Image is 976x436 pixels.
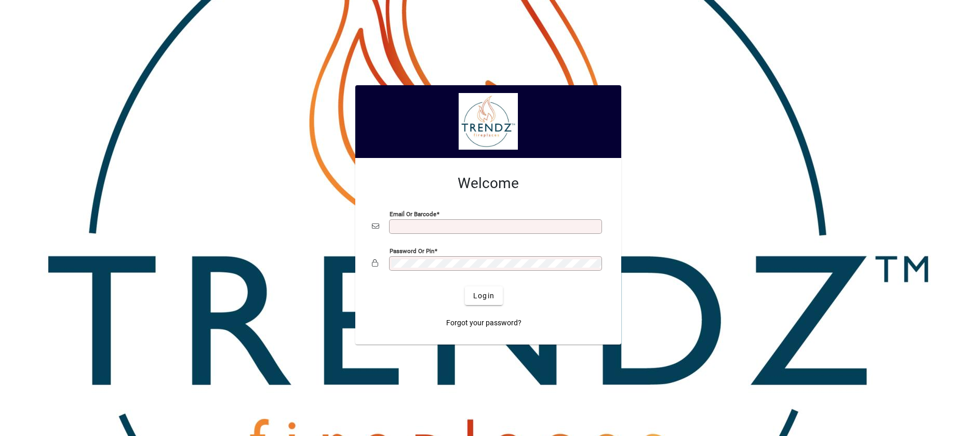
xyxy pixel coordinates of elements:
h2: Welcome [372,175,605,192]
mat-label: Email or Barcode [390,210,436,218]
span: Forgot your password? [446,318,522,328]
a: Forgot your password? [442,313,526,332]
button: Login [465,286,503,305]
span: Login [473,290,494,301]
mat-label: Password or Pin [390,247,434,255]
